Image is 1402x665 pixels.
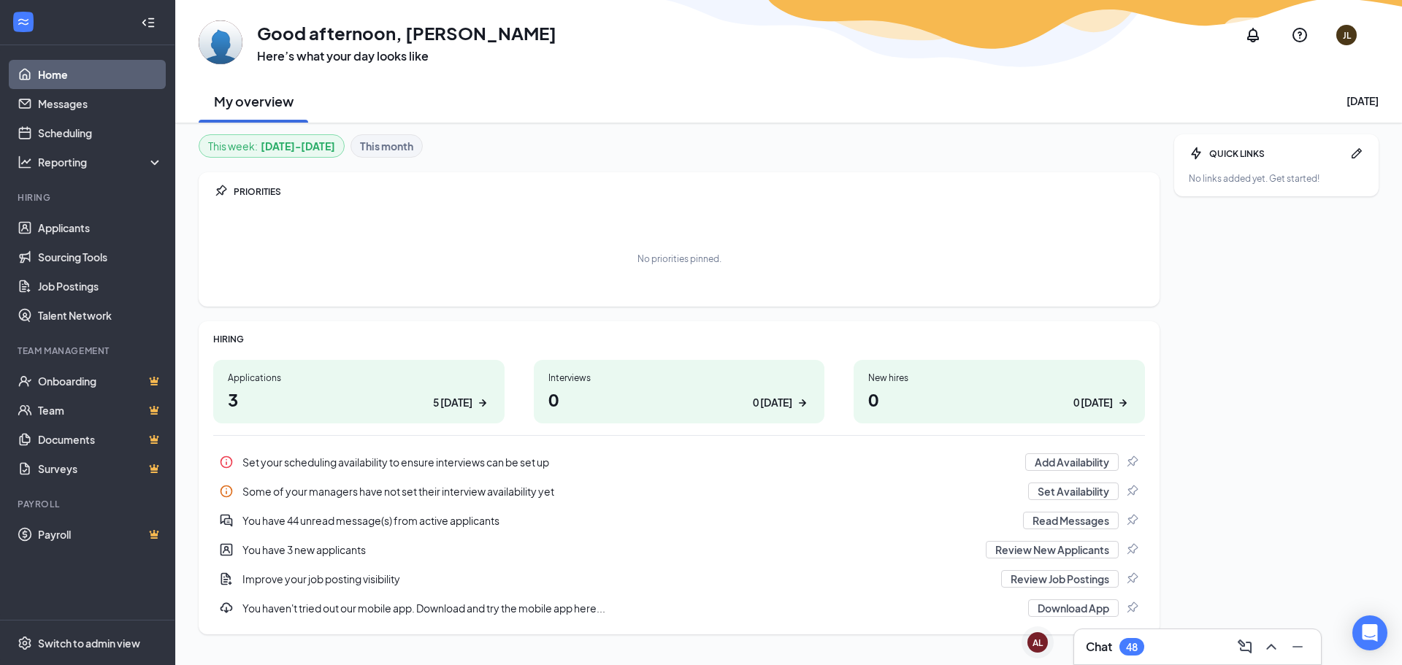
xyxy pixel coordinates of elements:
svg: Pen [1349,146,1364,161]
svg: Info [219,455,234,469]
svg: Info [219,484,234,499]
svg: Pin [1125,601,1139,615]
h1: 0 [548,387,811,412]
h2: My overview [214,92,294,110]
div: New hires [868,372,1130,384]
a: DocumentAddImprove your job posting visibilityReview Job PostingsPin [213,564,1145,593]
svg: ChevronUp [1263,638,1280,656]
svg: ArrowRight [475,396,490,410]
svg: UserEntity [219,542,234,557]
div: QUICK LINKS [1209,147,1344,160]
svg: Pin [213,184,228,199]
div: Open Intercom Messenger [1352,615,1387,650]
div: Interviews [548,372,811,384]
button: Download App [1028,599,1119,617]
a: Scheduling [38,118,163,147]
a: PayrollCrown [38,520,163,549]
a: DoubleChatActiveYou have 44 unread message(s) from active applicantsRead MessagesPin [213,506,1145,535]
div: Reporting [38,155,164,169]
svg: Download [219,601,234,615]
a: DocumentsCrown [38,425,163,454]
div: You haven't tried out our mobile app. Download and try the mobile app here... [213,593,1145,623]
div: PRIORITIES [234,185,1145,198]
svg: WorkstreamLogo [16,15,31,29]
a: InfoSome of your managers have not set their interview availability yetSet AvailabilityPin [213,477,1145,506]
button: Review New Applicants [986,541,1119,558]
svg: Collapse [141,15,156,30]
svg: Pin [1125,513,1139,528]
div: Team Management [18,345,160,357]
div: Some of your managers have not set their interview availability yet [242,484,1019,499]
button: Add Availability [1025,453,1119,471]
div: 0 [DATE] [753,395,792,410]
a: Talent Network [38,301,163,330]
a: Job Postings [38,272,163,301]
h3: Here’s what your day looks like [257,48,556,64]
svg: QuestionInfo [1291,26,1309,44]
svg: Minimize [1289,638,1306,656]
button: ComposeMessage [1233,635,1257,658]
div: Improve your job posting visibility [242,572,992,586]
a: UserEntityYou have 3 new applicantsReview New ApplicantsPin [213,535,1145,564]
div: Some of your managers have not set their interview availability yet [213,477,1145,506]
svg: DocumentAdd [219,572,234,586]
svg: Pin [1125,542,1139,557]
a: SurveysCrown [38,454,163,483]
svg: ComposeMessage [1236,638,1254,656]
div: HIRING [213,333,1145,345]
button: Set Availability [1028,483,1119,500]
svg: Pin [1125,484,1139,499]
div: You have 3 new applicants [242,542,977,557]
b: This month [360,138,413,154]
a: Home [38,60,163,89]
div: This week : [208,138,335,154]
div: [DATE] [1347,93,1379,108]
img: Justin Lugo [199,20,242,64]
a: TeamCrown [38,396,163,425]
svg: Analysis [18,155,32,169]
h1: Good afternoon, [PERSON_NAME] [257,20,556,45]
svg: DoubleChatActive [219,513,234,528]
div: JL [1343,29,1351,42]
a: Interviews00 [DATE]ArrowRight [534,360,825,423]
div: Payroll [18,498,160,510]
svg: Pin [1125,572,1139,586]
div: Hiring [18,191,160,204]
div: No priorities pinned. [637,253,721,265]
a: New hires00 [DATE]ArrowRight [854,360,1145,423]
div: 5 [DATE] [433,395,472,410]
div: Set your scheduling availability to ensure interviews can be set up [213,447,1145,477]
svg: Settings [18,636,32,650]
button: Minimize [1286,635,1309,658]
h3: Chat [1086,639,1112,655]
div: You have 44 unread message(s) from active applicants [213,506,1145,535]
svg: ArrowRight [1116,396,1130,410]
button: ChevronUp [1260,635,1283,658]
div: 0 [DATE] [1073,395,1113,410]
h1: 3 [228,387,490,412]
a: Sourcing Tools [38,242,163,272]
div: AL [1033,637,1043,649]
div: You haven't tried out our mobile app. Download and try the mobile app here... [242,601,1019,615]
a: Messages [38,89,163,118]
a: Applications35 [DATE]ArrowRight [213,360,505,423]
div: You have 44 unread message(s) from active applicants [242,513,1014,528]
a: DownloadYou haven't tried out our mobile app. Download and try the mobile app here...Download AppPin [213,593,1145,623]
div: Set your scheduling availability to ensure interviews can be set up [242,455,1016,469]
svg: Pin [1125,455,1139,469]
div: You have 3 new applicants [213,535,1145,564]
a: OnboardingCrown [38,366,163,396]
button: Review Job Postings [1001,570,1119,588]
b: [DATE] - [DATE] [261,138,335,154]
svg: Bolt [1189,146,1203,161]
div: Improve your job posting visibility [213,564,1145,593]
div: Applications [228,372,490,384]
h1: 0 [868,387,1130,412]
svg: Notifications [1244,26,1262,44]
div: Switch to admin view [38,636,140,650]
svg: ArrowRight [795,396,810,410]
a: Applicants [38,213,163,242]
div: 48 [1126,641,1138,653]
button: Read Messages [1023,512,1119,529]
a: InfoSet your scheduling availability to ensure interviews can be set upAdd AvailabilityPin [213,447,1145,477]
